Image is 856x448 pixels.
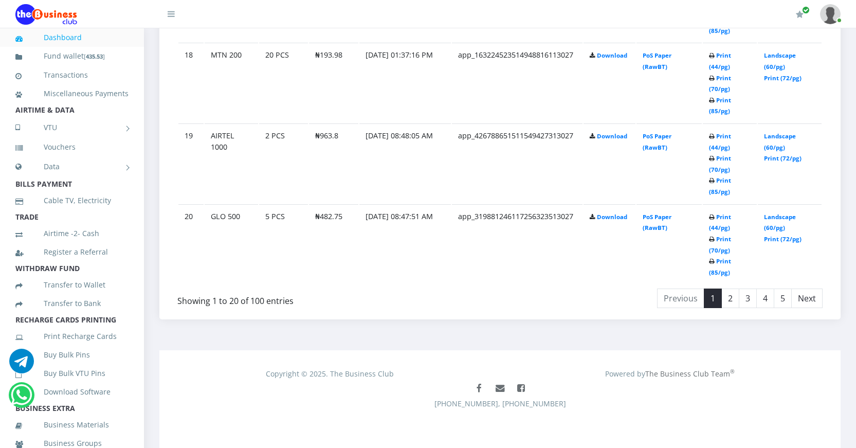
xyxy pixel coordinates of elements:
a: Print (44/pg) [709,51,731,70]
div: [PHONE_NUMBER], [PHONE_NUMBER] [168,379,833,431]
div: Powered by [500,368,841,379]
a: 5 [774,289,792,308]
a: Print (70/pg) [709,235,731,254]
td: ₦193.98 [309,43,358,122]
a: PoS Paper (RawBT) [643,51,671,70]
a: Print (72/pg) [764,154,802,162]
a: Landscape (60/pg) [764,51,796,70]
img: Logo [15,4,77,25]
td: ₦482.75 [309,204,358,284]
a: Chat for support [9,356,34,373]
a: 2 [721,289,739,308]
a: Cable TV, Electricity [15,189,129,212]
a: Print (85/pg) [709,176,731,195]
a: Like The Business Club Page [469,379,488,398]
a: 1 [704,289,722,308]
a: Mail us [490,379,509,398]
a: Transfer to Bank [15,292,129,315]
td: 19 [178,123,204,203]
a: Dashboard [15,26,129,49]
a: Chat for support [11,390,32,407]
a: Download [597,51,627,59]
a: PoS Paper (RawBT) [643,132,671,151]
div: Copyright © 2025. The Business Club [160,368,500,379]
a: Airtime -2- Cash [15,222,129,245]
a: Business Materials [15,413,129,437]
a: Next [791,289,823,308]
div: Showing 1 to 20 of 100 entries [177,288,439,307]
td: [DATE] 08:48:05 AM [359,123,451,203]
a: Print (72/pg) [764,235,802,243]
a: Data [15,154,129,180]
td: app_319881246117256323513027 [452,204,582,284]
b: 435.53 [86,52,103,60]
a: Download [597,213,627,221]
td: 18 [178,43,204,122]
i: Renew/Upgrade Subscription [796,10,804,19]
td: AIRTEL 1000 [205,123,258,203]
a: The Business Club Team® [645,369,735,379]
td: 20 [178,204,204,284]
a: Vouchers [15,135,129,159]
td: app_163224523514948816113027 [452,43,582,122]
td: 20 PCS [259,43,308,122]
td: GLO 500 [205,204,258,284]
a: Landscape (60/pg) [764,132,796,151]
a: PoS Paper (RawBT) [643,213,671,232]
a: Print Recharge Cards [15,325,129,348]
a: Register a Referral [15,240,129,264]
td: [DATE] 08:47:51 AM [359,204,451,284]
a: Download Software [15,380,129,404]
td: [DATE] 01:37:16 PM [359,43,451,122]
a: Print (72/pg) [764,74,802,82]
a: Buy Bulk Pins [15,343,129,367]
a: 3 [739,289,757,308]
a: Print (70/pg) [709,154,731,173]
a: Transactions [15,63,129,87]
td: 5 PCS [259,204,308,284]
img: User [820,4,841,24]
a: Print (85/pg) [709,257,731,276]
sup: ® [730,368,735,375]
a: Transfer to Wallet [15,273,129,297]
td: MTN 200 [205,43,258,122]
small: [ ] [84,52,105,60]
a: Landscape (60/pg) [764,213,796,232]
span: Renew/Upgrade Subscription [802,6,810,14]
td: 2 PCS [259,123,308,203]
a: 4 [756,289,774,308]
a: Download [597,132,627,140]
a: Fund wallet[435.53] [15,44,129,68]
a: Print (44/pg) [709,213,731,232]
a: Join The Business Club Group [512,379,531,398]
a: Print (70/pg) [709,74,731,93]
td: app_426788651511549427313027 [452,123,582,203]
a: Print (85/pg) [709,15,731,34]
a: Print (44/pg) [709,132,731,151]
a: Miscellaneous Payments [15,82,129,105]
a: VTU [15,115,129,140]
td: ₦963.8 [309,123,358,203]
a: Buy Bulk VTU Pins [15,362,129,385]
a: Print (85/pg) [709,96,731,115]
